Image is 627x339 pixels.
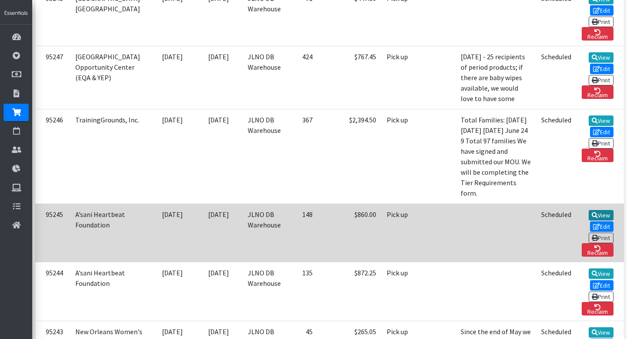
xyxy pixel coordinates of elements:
a: View [589,327,614,338]
td: 424 [286,46,318,109]
a: Edit [590,221,614,232]
td: Pick up [381,109,418,203]
a: Edit [590,127,614,137]
td: 148 [286,203,318,262]
td: Scheduled [536,109,576,203]
a: View [589,268,614,279]
td: Scheduled [536,262,576,321]
a: Edit [590,64,614,74]
td: [DATE] [151,203,194,262]
td: 367 [286,109,318,203]
a: Print [589,233,614,243]
td: 95245 [35,203,70,262]
a: Print [589,138,614,149]
td: 95244 [35,262,70,321]
td: 95247 [35,46,70,109]
td: $2,394.50 [318,109,381,203]
td: 95246 [35,109,70,203]
a: View [589,115,614,126]
td: Pick up [381,203,418,262]
a: Reclaim [582,243,613,257]
a: Reclaim [582,302,613,315]
td: [DATE] - 25 recipients of period products; if there are baby wipes available, we would love to ha... [455,46,536,109]
td: [GEOGRAPHIC_DATA] Opportunity Center (EQA & YEP) [70,46,151,109]
td: Pick up [381,262,418,321]
td: $860.00 [318,203,381,262]
a: View [589,210,614,220]
img: HumanEssentials [3,10,29,17]
td: [DATE] [151,262,194,321]
td: JLNO DB Warehouse [243,262,286,321]
a: Print [589,292,614,302]
td: 135 [286,262,318,321]
td: Total Families: [DATE] [DATE] [DATE] June 24 9 Total 97 families We have signed and submitted our... [455,109,536,203]
td: [DATE] [194,109,243,203]
td: [DATE] [194,203,243,262]
a: Reclaim [582,27,613,41]
td: $767.45 [318,46,381,109]
a: Edit [590,280,614,291]
a: View [589,52,614,63]
td: Scheduled [536,203,576,262]
a: Reclaim [582,85,613,99]
a: Print [589,17,614,27]
td: $872.25 [318,262,381,321]
td: [DATE] [151,46,194,109]
td: Scheduled [536,46,576,109]
td: [DATE] [194,262,243,321]
td: JLNO DB Warehouse [243,203,286,262]
td: A’sani Heartbeat Foundation [70,262,151,321]
a: Edit [590,5,614,16]
td: [DATE] [194,46,243,109]
td: [DATE] [151,109,194,203]
td: A’sani Heartbeat Foundation [70,203,151,262]
td: TrainingGrounds, Inc. [70,109,151,203]
a: Reclaim [582,149,613,162]
td: JLNO DB Warehouse [243,109,286,203]
td: JLNO DB Warehouse [243,46,286,109]
td: Pick up [381,46,418,109]
a: Print [589,75,614,85]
